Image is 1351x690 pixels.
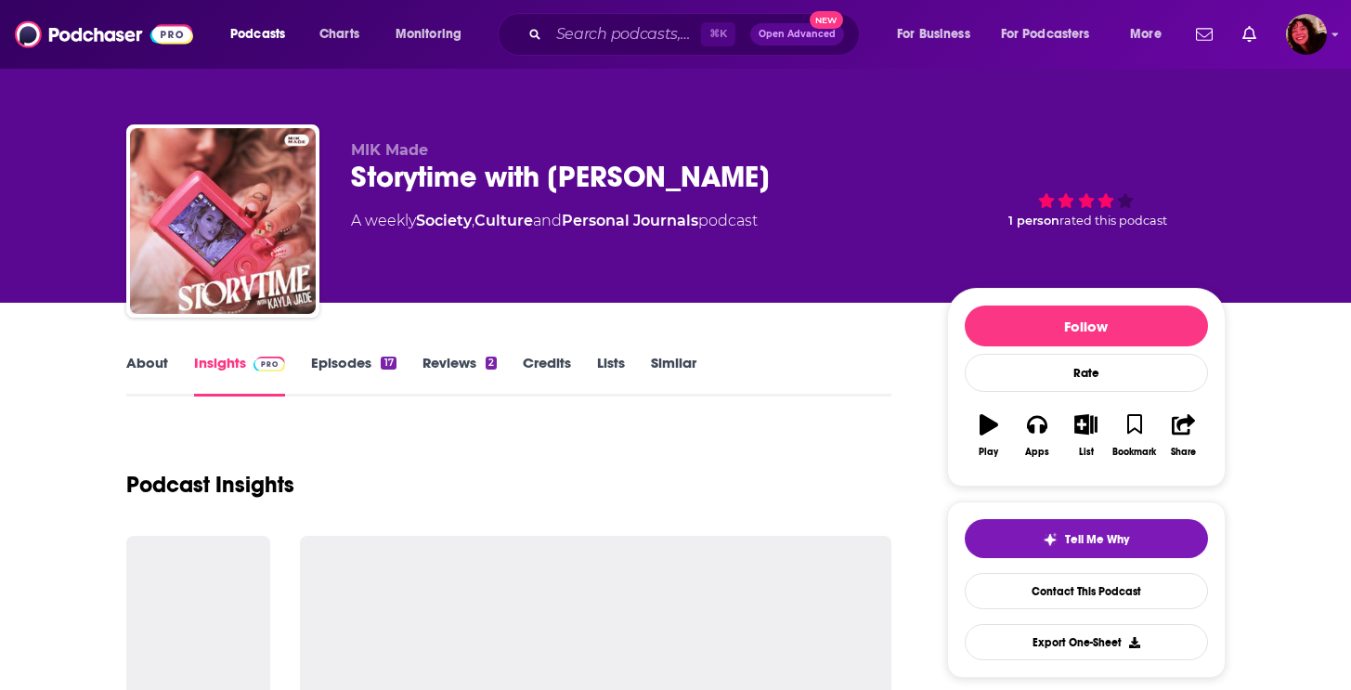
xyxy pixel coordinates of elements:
[979,447,998,458] div: Play
[701,22,735,46] span: ⌘ K
[759,30,836,39] span: Open Advanced
[965,519,1208,558] button: tell me why sparkleTell Me Why
[523,354,571,397] a: Credits
[15,17,193,52] img: Podchaser - Follow, Share and Rate Podcasts
[130,128,316,314] img: Storytime with Kayla Jade
[549,20,701,49] input: Search podcasts, credits, & more...
[472,212,474,229] span: ,
[1117,20,1185,49] button: open menu
[1286,14,1327,55] button: Show profile menu
[965,624,1208,660] button: Export One-Sheet
[965,402,1013,469] button: Play
[230,21,285,47] span: Podcasts
[1065,532,1129,547] span: Tell Me Why
[1189,19,1220,50] a: Show notifications dropdown
[474,212,533,229] a: Culture
[965,354,1208,392] div: Rate
[194,354,286,397] a: InsightsPodchaser Pro
[217,20,309,49] button: open menu
[1001,21,1090,47] span: For Podcasters
[422,354,497,397] a: Reviews2
[396,21,461,47] span: Monitoring
[750,23,844,46] button: Open AdvancedNew
[486,357,497,370] div: 2
[1112,447,1156,458] div: Bookmark
[311,354,396,397] a: Episodes17
[1043,532,1058,547] img: tell me why sparkle
[126,354,168,397] a: About
[1286,14,1327,55] img: User Profile
[1286,14,1327,55] span: Logged in as Kathryn-Musilek
[515,13,877,56] div: Search podcasts, credits, & more...
[897,21,970,47] span: For Business
[1079,447,1094,458] div: List
[416,212,472,229] a: Society
[884,20,994,49] button: open menu
[965,306,1208,346] button: Follow
[319,21,359,47] span: Charts
[1025,447,1049,458] div: Apps
[253,357,286,371] img: Podchaser Pro
[1159,402,1207,469] button: Share
[989,20,1117,49] button: open menu
[1111,402,1159,469] button: Bookmark
[533,212,562,229] span: and
[562,212,698,229] a: Personal Journals
[947,141,1226,256] div: 1 personrated this podcast
[351,210,758,232] div: A weekly podcast
[1061,402,1110,469] button: List
[1235,19,1264,50] a: Show notifications dropdown
[597,354,625,397] a: Lists
[383,20,486,49] button: open menu
[1013,402,1061,469] button: Apps
[965,573,1208,609] a: Contact This Podcast
[651,354,696,397] a: Similar
[1008,214,1059,228] span: 1 person
[351,141,428,159] span: MIK Made
[307,20,370,49] a: Charts
[1130,21,1162,47] span: More
[810,11,843,29] span: New
[381,357,396,370] div: 17
[1171,447,1196,458] div: Share
[126,471,294,499] h1: Podcast Insights
[1059,214,1167,228] span: rated this podcast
